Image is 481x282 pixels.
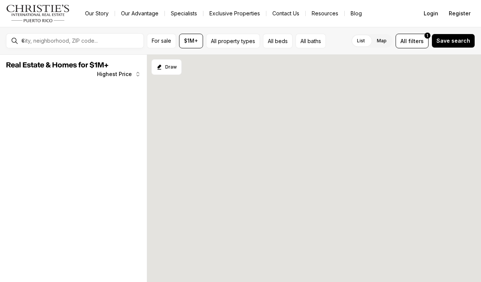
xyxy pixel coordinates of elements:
a: Resources [306,8,344,19]
button: Register [444,6,475,21]
span: Register [449,10,471,16]
span: 1 [427,33,428,39]
button: Save search [432,34,475,48]
span: Login [424,10,438,16]
button: All beds [263,34,293,48]
a: Specialists [165,8,203,19]
button: $1M+ [179,34,203,48]
button: For sale [147,34,176,48]
button: Allfilters1 [396,34,429,48]
button: All baths [296,34,326,48]
button: All property types [206,34,260,48]
span: For sale [152,38,171,44]
a: Exclusive Properties [203,8,266,19]
button: Contact Us [266,8,305,19]
span: Highest Price [97,71,132,77]
a: Blog [345,8,368,19]
a: Our Story [79,8,115,19]
span: All [400,37,407,45]
button: Start drawing [151,59,182,75]
span: Save search [436,38,470,44]
label: Map [371,34,393,48]
span: filters [408,37,424,45]
a: Our Advantage [115,8,164,19]
button: Highest Price [93,67,145,82]
span: $1M+ [184,38,198,44]
button: Login [419,6,443,21]
img: logo [6,4,70,22]
label: List [351,34,371,48]
span: Real Estate & Homes for $1M+ [6,61,109,69]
